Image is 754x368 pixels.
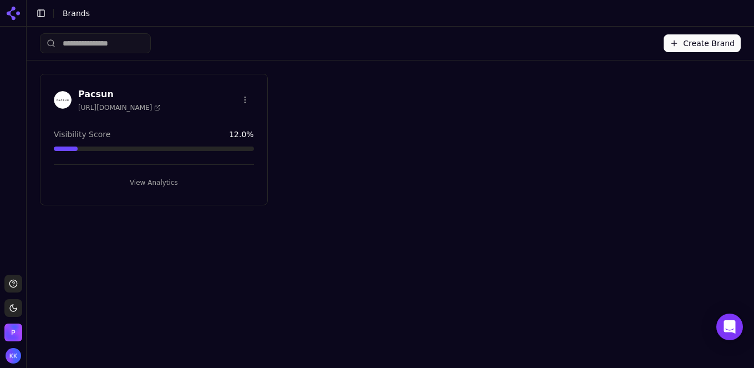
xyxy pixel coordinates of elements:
h3: Pacsun [78,88,161,101]
img: Katrina Katona [6,348,21,364]
button: Create Brand [664,34,741,52]
span: 12.0 % [229,129,253,140]
span: Brands [63,9,90,18]
span: [URL][DOMAIN_NAME] [78,103,161,112]
div: Open Intercom Messenger [716,314,743,340]
span: Visibility Score [54,129,110,140]
button: Open organization switcher [4,324,22,341]
button: Open user button [6,348,21,364]
img: Pacsun [4,324,22,341]
button: View Analytics [54,174,254,191]
img: Pacsun [54,91,72,109]
nav: breadcrumb [63,8,723,19]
